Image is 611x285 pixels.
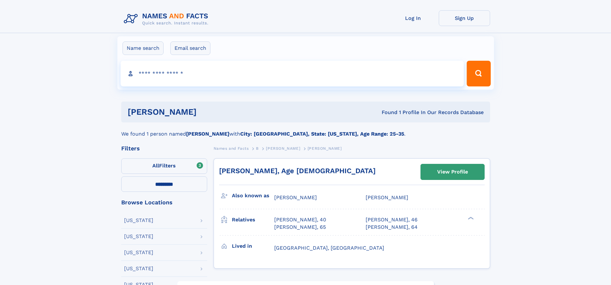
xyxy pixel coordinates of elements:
[256,144,259,152] a: B
[467,61,490,86] button: Search Button
[366,194,408,200] span: [PERSON_NAME]
[123,41,164,55] label: Name search
[124,218,153,223] div: [US_STATE]
[274,224,326,231] a: [PERSON_NAME], 65
[124,234,153,239] div: [US_STATE]
[152,163,159,169] span: All
[124,266,153,271] div: [US_STATE]
[421,164,484,180] a: View Profile
[274,216,326,223] a: [PERSON_NAME], 40
[256,146,259,151] span: B
[214,144,249,152] a: Names and Facts
[274,194,317,200] span: [PERSON_NAME]
[124,250,153,255] div: [US_STATE]
[466,216,474,220] div: ❯
[121,122,490,138] div: We found 1 person named with .
[232,214,274,225] h3: Relatives
[387,10,439,26] a: Log In
[308,146,342,151] span: [PERSON_NAME]
[366,224,418,231] a: [PERSON_NAME], 64
[219,167,376,175] a: [PERSON_NAME], Age [DEMOGRAPHIC_DATA]
[121,158,207,174] label: Filters
[274,245,384,251] span: [GEOGRAPHIC_DATA], [GEOGRAPHIC_DATA]
[170,41,210,55] label: Email search
[186,131,229,137] b: [PERSON_NAME]
[437,165,468,179] div: View Profile
[121,61,464,86] input: search input
[232,241,274,252] h3: Lived in
[121,200,207,205] div: Browse Locations
[289,109,484,116] div: Found 1 Profile In Our Records Database
[121,10,214,28] img: Logo Names and Facts
[366,216,418,223] a: [PERSON_NAME], 46
[121,146,207,151] div: Filters
[240,131,404,137] b: City: [GEOGRAPHIC_DATA], State: [US_STATE], Age Range: 25-35
[232,190,274,201] h3: Also known as
[266,144,300,152] a: [PERSON_NAME]
[439,10,490,26] a: Sign Up
[266,146,300,151] span: [PERSON_NAME]
[128,108,289,116] h1: [PERSON_NAME]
